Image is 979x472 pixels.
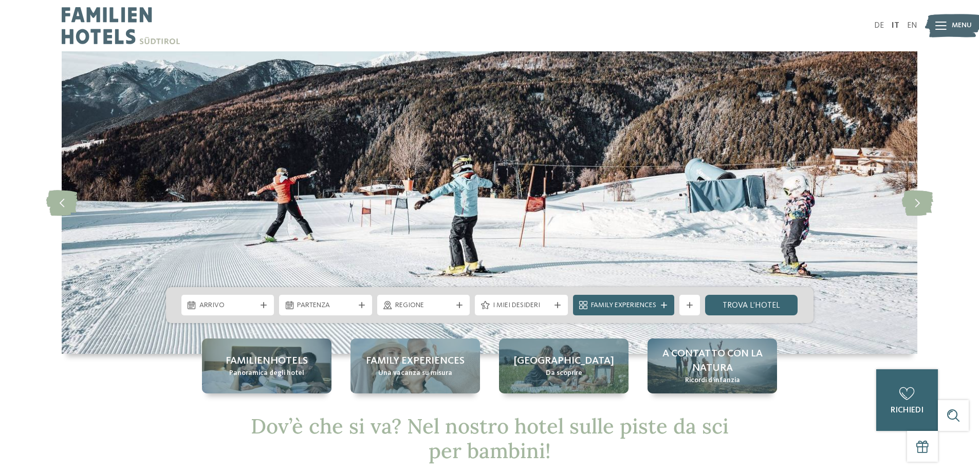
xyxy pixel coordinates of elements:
a: Hotel sulle piste da sci per bambini: divertimento senza confini Familienhotels Panoramica degli ... [202,338,331,393]
span: Da scoprire [546,368,582,379]
a: EN [907,22,917,30]
span: A contatto con la natura [658,347,767,375]
a: Hotel sulle piste da sci per bambini: divertimento senza confini A contatto con la natura Ricordi... [648,338,777,393]
a: trova l’hotel [705,295,798,315]
span: [GEOGRAPHIC_DATA] [514,354,614,368]
a: DE [874,22,884,30]
span: Panoramica degli hotel [229,368,304,379]
span: Menu [952,21,972,31]
img: Hotel sulle piste da sci per bambini: divertimento senza confini [62,51,917,354]
a: Hotel sulle piste da sci per bambini: divertimento senza confini [GEOGRAPHIC_DATA] Da scoprire [499,338,629,393]
span: Familienhotels [226,354,308,368]
a: richiedi [876,369,938,431]
span: Ricordi d’infanzia [685,375,740,386]
span: Arrivo [199,300,256,311]
span: Family Experiences [591,300,656,311]
span: Family experiences [366,354,465,368]
span: Una vacanza su misura [378,368,452,379]
span: I miei desideri [493,300,550,311]
a: Hotel sulle piste da sci per bambini: divertimento senza confini Family experiences Una vacanza s... [350,338,480,393]
span: Regione [395,300,452,311]
span: Partenza [297,300,354,311]
span: richiedi [891,406,923,414]
a: IT [892,22,899,30]
span: Dov’è che si va? Nel nostro hotel sulle piste da sci per bambini! [251,413,729,464]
